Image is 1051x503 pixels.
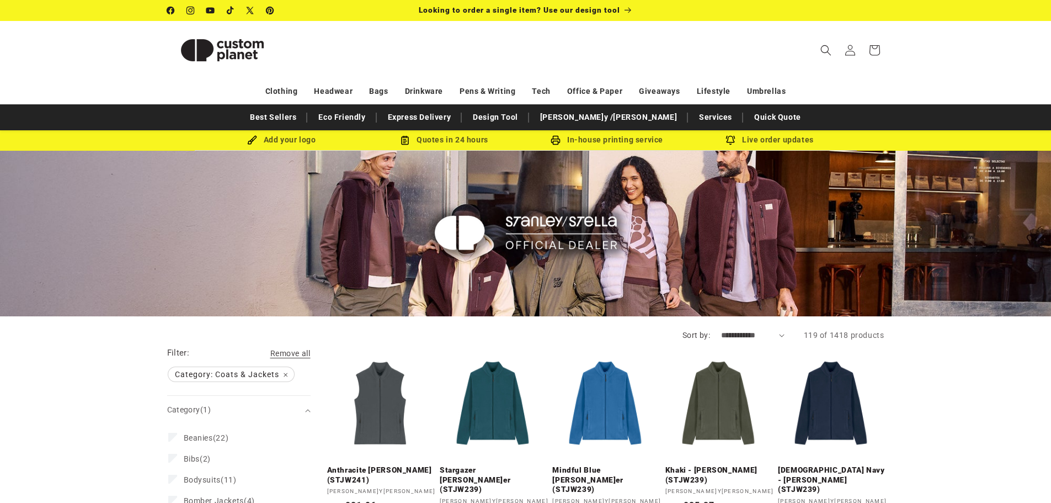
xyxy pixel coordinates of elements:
a: Remove all [270,347,311,361]
h2: Filter: [167,347,190,359]
a: Clothing [265,82,298,101]
a: Eco Friendly [313,108,371,127]
span: Remove all [270,349,311,358]
a: Giveaways [639,82,680,101]
span: Bodysuits [184,475,221,484]
a: Bags [369,82,388,101]
a: Quick Quote [749,108,807,127]
span: (22) [184,433,229,443]
span: Bibs [184,454,200,463]
a: Services [693,108,738,127]
a: Custom Planet [163,21,281,79]
summary: Category (1 selected) [167,396,311,424]
div: In-house printing service [526,133,689,147]
img: In-house printing [551,135,561,145]
a: Mindful Blue [PERSON_NAME]er (STJW239) [552,465,661,495]
a: Best Sellers [244,108,302,127]
a: Khaki - [PERSON_NAME] (STJW239) [665,465,774,485]
a: Headwear [314,82,353,101]
label: Sort by: [682,331,710,340]
summary: Search [814,38,838,62]
span: (2) [184,454,211,464]
a: Pens & Writing [460,82,515,101]
a: Umbrellas [747,82,786,101]
a: Office & Paper [567,82,622,101]
span: Looking to order a single item? Use our design tool [419,6,620,14]
span: Category [167,405,211,414]
a: Lifestyle [697,82,730,101]
span: (1) [200,405,211,414]
a: Anthracite [PERSON_NAME] (STJW241) [327,465,436,485]
a: Drinkware [405,82,443,101]
a: Stargazer [PERSON_NAME]er (STJW239) [440,465,548,495]
a: Express Delivery [382,108,457,127]
img: Custom Planet [167,25,278,75]
span: Category: Coats & Jackets [168,367,294,382]
a: Category: Coats & Jackets [167,367,295,382]
a: [PERSON_NAME]y /[PERSON_NAME] [535,108,682,127]
img: Brush Icon [247,135,257,145]
img: Order Updates Icon [400,135,410,145]
span: Beanies [184,433,213,442]
span: 119 of 1418 products [804,331,884,340]
div: Add your logo [200,133,363,147]
a: Tech [532,82,550,101]
a: [DEMOGRAPHIC_DATA] Navy - [PERSON_NAME] (STJW239) [778,465,887,495]
div: Live order updates [689,133,851,147]
span: (11) [184,475,237,485]
div: Quotes in 24 hours [363,133,526,147]
a: Design Tool [467,108,524,127]
img: Order updates [725,135,735,145]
